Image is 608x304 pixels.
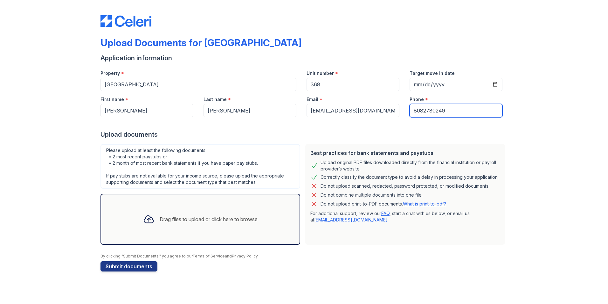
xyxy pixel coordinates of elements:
div: Please upload at least the following documents: • 2 most recent paystubs or • 2 month of most rec... [100,144,300,189]
p: For additional support, review our , start a chat with us below, or email us at [310,210,500,223]
div: Do not combine multiple documents into one file. [321,191,423,199]
div: Upload Documents for [GEOGRAPHIC_DATA] [100,37,301,48]
a: [EMAIL_ADDRESS][DOMAIN_NAME] [314,217,388,222]
div: By clicking "Submit Documents," you agree to our and [100,254,508,259]
label: Phone [410,96,424,103]
div: Application information [100,54,508,62]
div: Correctly classify the document type to avoid a delay in processing your application. [321,173,499,181]
div: Upload documents [100,130,508,139]
label: First name [100,96,124,103]
img: CE_Logo_Blue-a8612792a0a2168367f1c8372b55b34899dd931a85d93a1a3d3e32e68fde9ad4.png [100,15,151,27]
div: Drag files to upload or click here to browse [160,215,258,223]
label: Email [307,96,318,103]
label: Unit number [307,70,334,76]
label: Target move in date [410,70,455,76]
div: Do not upload scanned, redacted, password protected, or modified documents. [321,182,489,190]
label: Property [100,70,120,76]
label: Last name [204,96,227,103]
a: FAQ [381,211,390,216]
a: Privacy Policy. [232,254,259,258]
button: Submit documents [100,261,157,271]
p: Do not upload print-to-PDF documents. [321,201,446,207]
div: Best practices for bank statements and paystubs [310,149,500,157]
div: Upload original PDF files downloaded directly from the financial institution or payroll provider’... [321,159,500,172]
a: What is print-to-pdf? [403,201,446,206]
a: Terms of Service [192,254,225,258]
